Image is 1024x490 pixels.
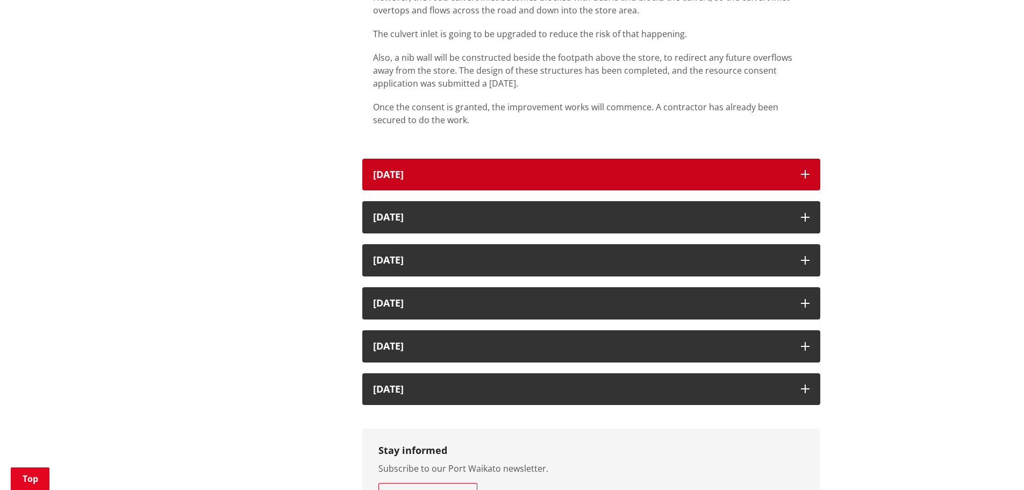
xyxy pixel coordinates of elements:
h3: [DATE] [373,212,790,223]
button: [DATE] [362,287,820,319]
p: Once the consent is granted, the improvement works will commence. A contractor has already been s... [373,101,810,126]
h3: Stay informed [378,445,804,457]
p: [DATE] [373,298,790,309]
iframe: Messenger Launcher [975,445,1013,484]
p: The culvert inlet is going to be upgraded to reduce the risk of that happening. [373,27,810,40]
h3: [DATE] [373,255,790,266]
p: [DATE] [373,341,790,352]
p: [DATE] [373,384,790,395]
button: [DATE] [362,159,820,191]
button: [DATE] [362,201,820,233]
button: [DATE] [362,373,820,406]
button: [DATE] [362,244,820,276]
a: Top [11,467,49,490]
p: Subscribe to our Port Waikato newsletter. [378,462,804,475]
button: [DATE] [362,330,820,363]
div: [DATE] [373,169,790,180]
p: Also, a nib wall will be constructed beside the footpath above the store, to redirect any future ... [373,51,810,90]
